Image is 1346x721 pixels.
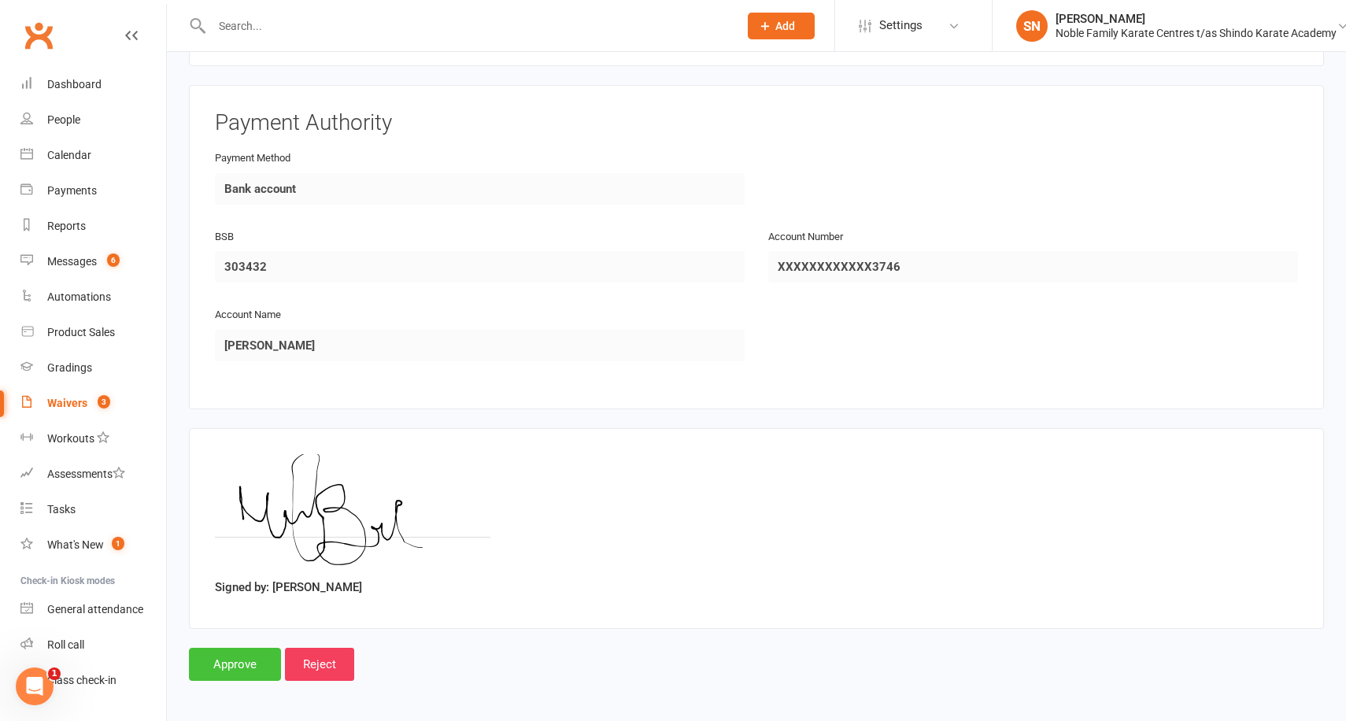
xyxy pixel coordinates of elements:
[107,253,120,267] span: 6
[47,397,87,409] div: Waivers
[20,492,166,527] a: Tasks
[20,67,166,102] a: Dashboard
[215,150,290,167] label: Payment Method
[879,8,923,43] span: Settings
[47,326,115,338] div: Product Sales
[47,149,91,161] div: Calendar
[112,537,124,550] span: 1
[775,20,795,32] span: Add
[20,138,166,173] a: Calendar
[47,184,97,197] div: Payments
[215,578,362,597] label: Signed by: [PERSON_NAME]
[20,279,166,315] a: Automations
[1016,10,1048,42] div: SN
[20,592,166,627] a: General attendance kiosk mode
[189,648,281,681] input: Approve
[47,603,143,616] div: General attendance
[47,78,102,91] div: Dashboard
[20,350,166,386] a: Gradings
[47,638,84,651] div: Roll call
[20,421,166,457] a: Workouts
[47,361,92,374] div: Gradings
[20,244,166,279] a: Messages 6
[20,457,166,492] a: Assessments
[47,290,111,303] div: Automations
[1056,12,1337,26] div: [PERSON_NAME]
[20,102,166,138] a: People
[285,648,354,681] input: Reject
[748,13,815,39] button: Add
[20,173,166,209] a: Payments
[47,220,86,232] div: Reports
[20,315,166,350] a: Product Sales
[215,229,234,246] label: BSB
[47,503,76,516] div: Tasks
[215,111,1298,135] h3: Payment Authority
[20,209,166,244] a: Reports
[1056,26,1337,40] div: Noble Family Karate Centres t/as Shindo Karate Academy
[20,527,166,563] a: What's New1
[47,432,94,445] div: Workouts
[47,674,116,686] div: Class check-in
[20,663,166,698] a: Class kiosk mode
[20,386,166,421] a: Waivers 3
[47,468,125,480] div: Assessments
[47,538,104,551] div: What's New
[16,667,54,705] iframe: Intercom live chat
[215,307,281,324] label: Account Name
[19,16,58,55] a: Clubworx
[768,229,843,246] label: Account Number
[47,113,80,126] div: People
[98,395,110,409] span: 3
[207,15,727,37] input: Search...
[47,255,97,268] div: Messages
[20,627,166,663] a: Roll call
[48,667,61,680] span: 1
[215,454,490,572] img: image1757492079.png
